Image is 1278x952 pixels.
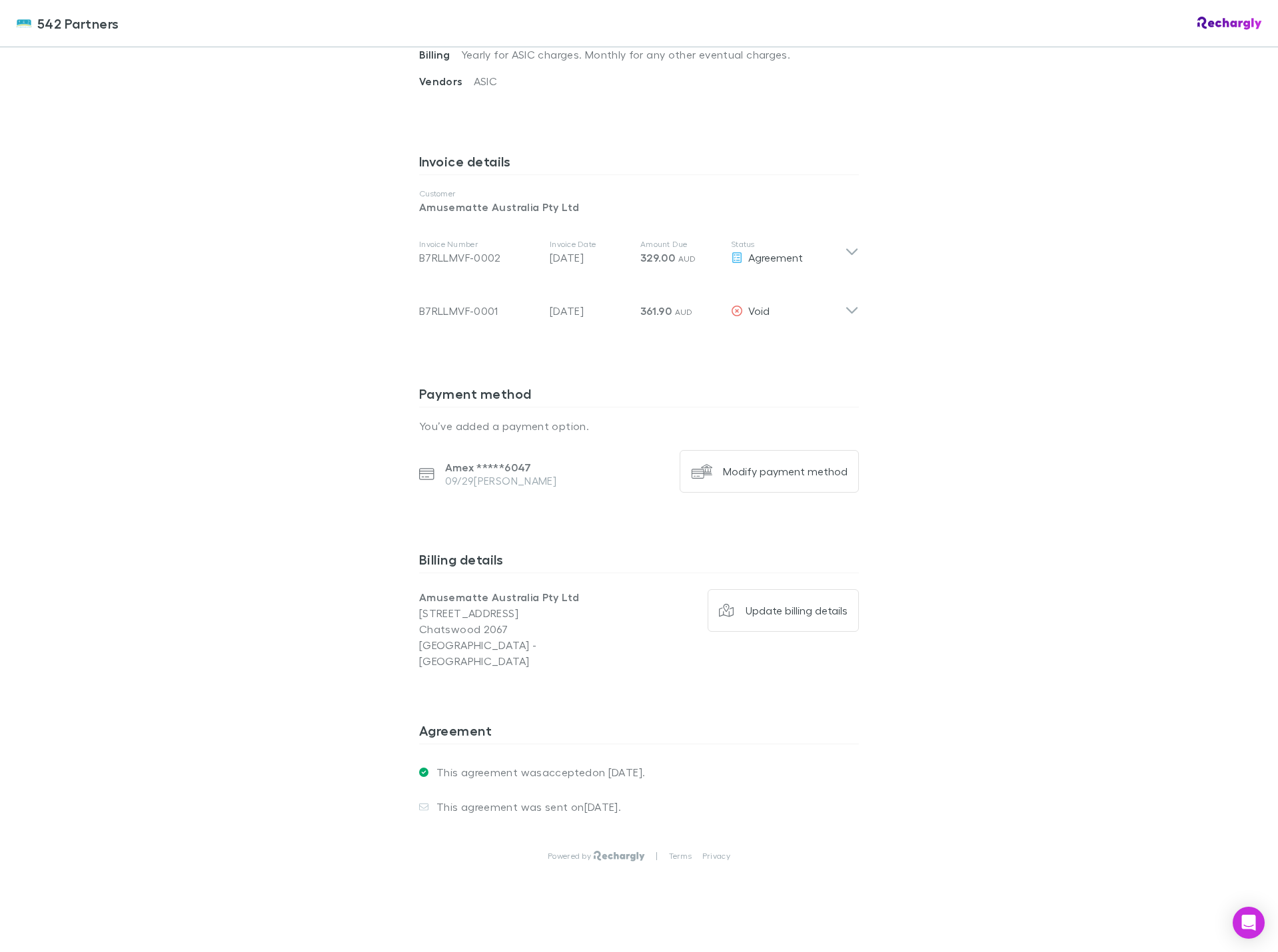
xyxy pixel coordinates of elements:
div: Update billing details [746,604,848,617]
p: [STREET_ADDRESS] [419,605,639,621]
p: Powered by [548,851,594,861]
a: Privacy [702,851,730,861]
span: Void [748,304,770,317]
h3: Payment method [419,385,859,407]
span: AUD [678,254,696,264]
div: B7RLLMVF-0001 [419,303,539,319]
p: [DATE] [550,303,630,319]
p: Amount Due [640,239,720,250]
button: Update billing details [708,589,860,632]
span: 542 Partners [37,13,119,33]
p: Invoice Number [419,239,539,250]
p: Amusematte Australia Pty Ltd [419,589,639,605]
span: Vendors [419,75,474,88]
p: 09/29 [PERSON_NAME] [445,474,557,487]
div: Open Intercom Messenger [1233,907,1265,939]
p: Invoice Date [550,239,630,250]
p: [GEOGRAPHIC_DATA] - [GEOGRAPHIC_DATA] [419,637,639,669]
p: This agreement was sent on [DATE] . [428,800,621,814]
h3: Agreement [419,722,859,744]
span: 361.90 [640,304,672,318]
h3: Invoice details [419,153,859,174]
span: AUD [675,307,693,317]
p: You’ve added a payment option. [419,418,859,434]
span: 329.00 [640,251,675,264]
h3: Billing details [419,551,859,573]
img: Rechargly Logo [1197,17,1262,30]
span: Agreement [748,251,803,264]
p: This agreement was accepted on [DATE] . [428,766,645,779]
p: Chatswood 2067 [419,621,639,637]
div: Modify payment method [723,465,848,478]
img: Modify payment method's Logo [691,461,712,482]
button: Modify payment method [680,450,859,493]
span: Billing [419,48,461,61]
p: Amusematte Australia Pty Ltd [419,199,859,215]
p: Customer [419,188,859,199]
span: ASIC [474,75,497,87]
div: Invoice NumberB7RLLMVF-0002Invoice Date[DATE]Amount Due329.00 AUDStatusAgreement [408,226,870,279]
span: Yearly for ASIC charges. Monthly for any other eventual charges. [461,48,791,61]
p: [DATE] [550,250,630,266]
a: Terms [669,851,692,861]
div: B7RLLMVF-0002 [419,250,539,266]
img: Rechargly Logo [594,851,645,861]
p: | [656,851,658,861]
p: Status [731,239,845,250]
div: B7RLLMVF-0001[DATE]361.90 AUDVoid [408,279,870,332]
img: 542 Partners's Logo [16,15,32,31]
